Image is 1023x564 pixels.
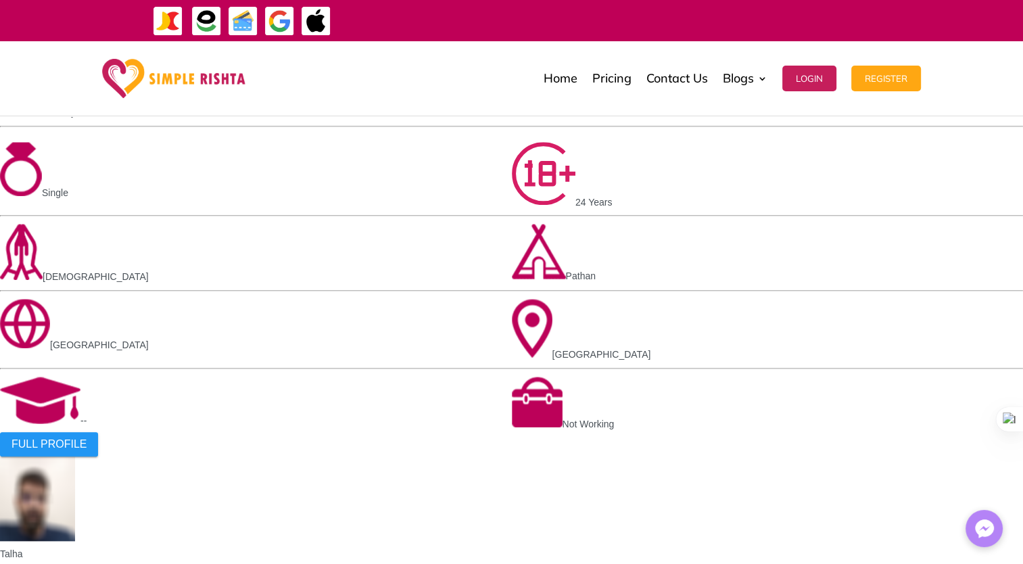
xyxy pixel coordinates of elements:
a: Login [782,45,836,112]
span: Single [42,187,68,198]
button: Register [851,66,921,91]
span: -- [80,415,87,426]
span: [GEOGRAPHIC_DATA] [50,339,149,350]
span: [DEMOGRAPHIC_DATA] [43,271,149,282]
img: Credit Cards [228,6,258,37]
a: Home [544,45,577,112]
span: Pathan [566,271,596,281]
img: GooglePay-icon [264,6,295,37]
span: FULL PROFILE [11,438,87,450]
a: Contact Us [646,45,708,112]
a: Blogs [723,45,767,112]
button: Login [782,66,836,91]
a: Pricing [592,45,632,112]
span: [GEOGRAPHIC_DATA] [552,349,651,360]
img: ApplePay-icon [301,6,331,37]
a: Register [851,45,921,112]
img: EasyPaisa-icon [191,6,222,37]
img: Messenger [971,515,998,542]
span: 24 Years [575,196,613,207]
span: Not Working [563,419,615,429]
img: JazzCash-icon [153,6,183,37]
